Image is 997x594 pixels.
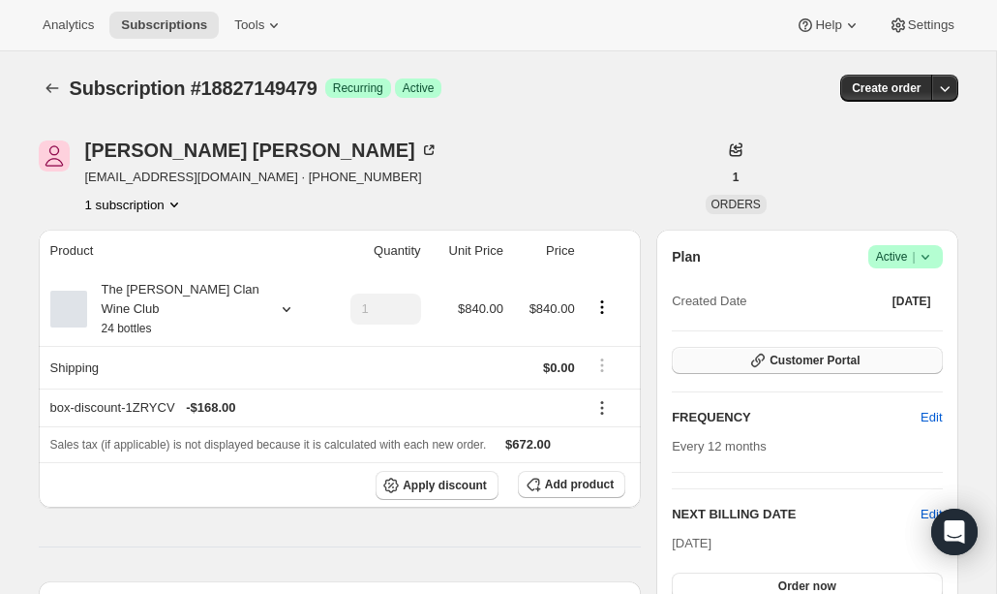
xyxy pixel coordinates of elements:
span: Subscription #18827149479 [70,78,317,99]
span: Help [815,17,841,33]
span: 1 [733,170,740,185]
span: Add product [545,477,614,492]
span: Order now [778,578,836,594]
span: - $168.00 [186,398,235,418]
span: Customer Portal [770,353,860,368]
span: Recurring [333,80,383,96]
div: [PERSON_NAME] [PERSON_NAME] [85,141,438,160]
th: Quantity [323,230,426,272]
div: box-discount-1ZRYCV [50,398,575,418]
button: Analytics [31,12,106,39]
span: [DATE] [892,294,931,309]
span: Tara Sullivan [39,141,70,172]
button: Product actions [587,297,618,318]
span: Every 12 months [672,439,767,453]
th: Product [39,230,324,272]
div: The [PERSON_NAME] Clan Wine Club [87,280,261,338]
div: Open Intercom Messenger [931,509,978,555]
span: [DATE] [672,536,711,550]
span: [EMAIL_ADDRESS][DOMAIN_NAME] · [PHONE_NUMBER] [85,168,438,187]
span: $840.00 [529,301,575,316]
span: Create order [852,80,921,96]
th: Price [509,230,581,272]
button: Settings [877,12,966,39]
th: Shipping [39,346,324,389]
span: Settings [908,17,954,33]
span: Sales tax (if applicable) is not displayed because it is calculated with each new order. [50,438,487,452]
span: $0.00 [543,360,575,375]
button: Subscriptions [39,75,66,102]
th: Unit Price [427,230,509,272]
button: Product actions [85,195,184,214]
span: Apply discount [403,478,487,493]
h2: NEXT BILLING DATE [672,505,921,524]
span: $840.00 [458,301,503,316]
span: $672.00 [505,437,551,452]
button: Customer Portal [672,347,942,374]
button: 1 [721,164,751,191]
span: ORDERS [711,198,761,211]
span: Created Date [672,292,746,311]
span: Tools [234,17,264,33]
button: Edit [909,402,953,433]
button: [DATE] [881,288,943,315]
h2: FREQUENCY [672,408,921,427]
button: Edit [921,505,942,524]
span: Analytics [43,17,94,33]
h2: Plan [672,247,701,266]
button: Add product [518,471,625,498]
span: Active [876,247,935,266]
button: Subscriptions [109,12,219,39]
span: Subscriptions [121,17,207,33]
button: Shipping actions [587,355,618,376]
small: 24 bottles [102,322,152,335]
span: Active [403,80,435,96]
span: Edit [921,408,942,427]
button: Create order [840,75,932,102]
button: Tools [223,12,295,39]
button: Apply discount [376,471,498,500]
button: Help [784,12,872,39]
span: | [912,249,915,265]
